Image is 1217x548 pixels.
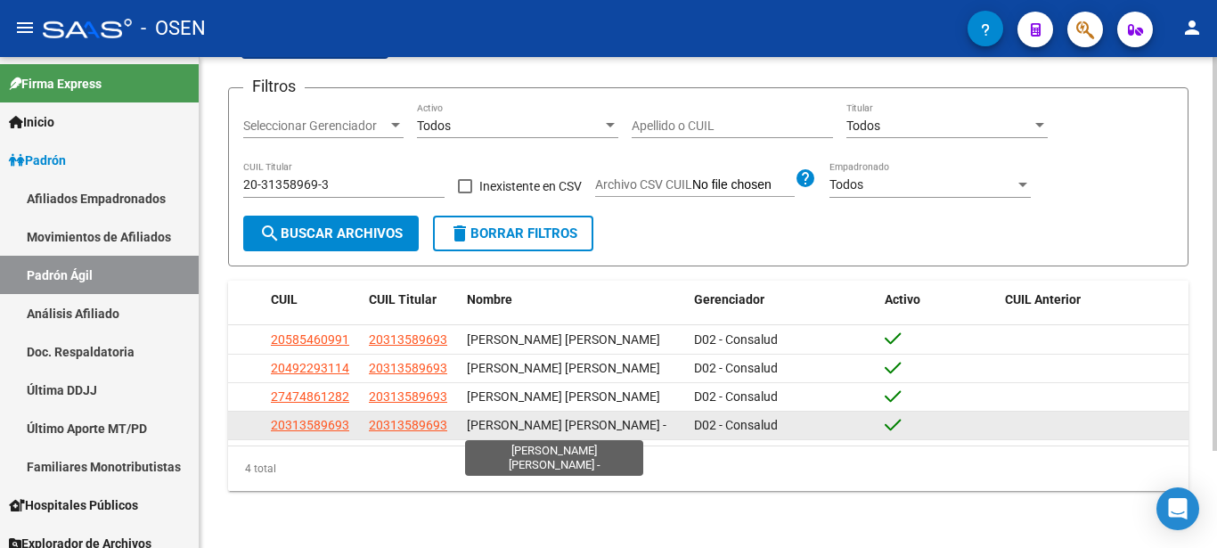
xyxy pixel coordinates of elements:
[243,119,388,134] span: Seleccionar Gerenciador
[694,332,778,347] span: D02 - Consalud
[694,389,778,404] span: D02 - Consalud
[449,223,470,244] mat-icon: delete
[467,389,660,404] span: [PERSON_NAME] [PERSON_NAME]
[14,17,36,38] mat-icon: menu
[271,332,349,347] span: 20585460991
[467,418,666,432] span: [PERSON_NAME] [PERSON_NAME] -
[259,223,281,244] mat-icon: search
[467,292,512,307] span: Nombre
[687,281,878,319] datatable-header-cell: Gerenciador
[369,361,447,375] span: 20313589693
[264,281,362,319] datatable-header-cell: CUIL
[369,418,447,432] span: 20313589693
[467,361,660,375] span: [PERSON_NAME] [PERSON_NAME]
[846,119,880,133] span: Todos
[228,446,1188,491] div: 4 total
[9,151,66,170] span: Padrón
[1156,487,1199,530] div: Open Intercom Messenger
[1005,292,1081,307] span: CUIL Anterior
[9,112,54,132] span: Inicio
[1181,17,1203,38] mat-icon: person
[271,292,298,307] span: CUIL
[460,281,687,319] datatable-header-cell: Nombre
[243,74,305,99] h3: Filtros
[243,216,419,251] button: Buscar Archivos
[141,9,206,48] span: - OSEN
[369,389,447,404] span: 20313589693
[479,176,582,197] span: Inexistente en CSV
[449,225,577,241] span: Borrar Filtros
[271,418,349,432] span: 20313589693
[998,281,1189,319] datatable-header-cell: CUIL Anterior
[271,389,349,404] span: 27474861282
[795,168,816,189] mat-icon: help
[694,292,764,307] span: Gerenciador
[433,216,593,251] button: Borrar Filtros
[369,332,447,347] span: 20313589693
[829,177,863,192] span: Todos
[9,74,102,94] span: Firma Express
[417,119,451,133] span: Todos
[694,418,778,432] span: D02 - Consalud
[9,495,138,515] span: Hospitales Públicos
[362,281,460,319] datatable-header-cell: CUIL Titular
[694,361,778,375] span: D02 - Consalud
[692,177,795,193] input: Archivo CSV CUIL
[595,177,692,192] span: Archivo CSV CUIL
[885,292,920,307] span: Activo
[878,281,998,319] datatable-header-cell: Activo
[271,361,349,375] span: 20492293114
[369,292,437,307] span: CUIL Titular
[467,332,660,347] span: [PERSON_NAME] [PERSON_NAME]
[259,225,403,241] span: Buscar Archivos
